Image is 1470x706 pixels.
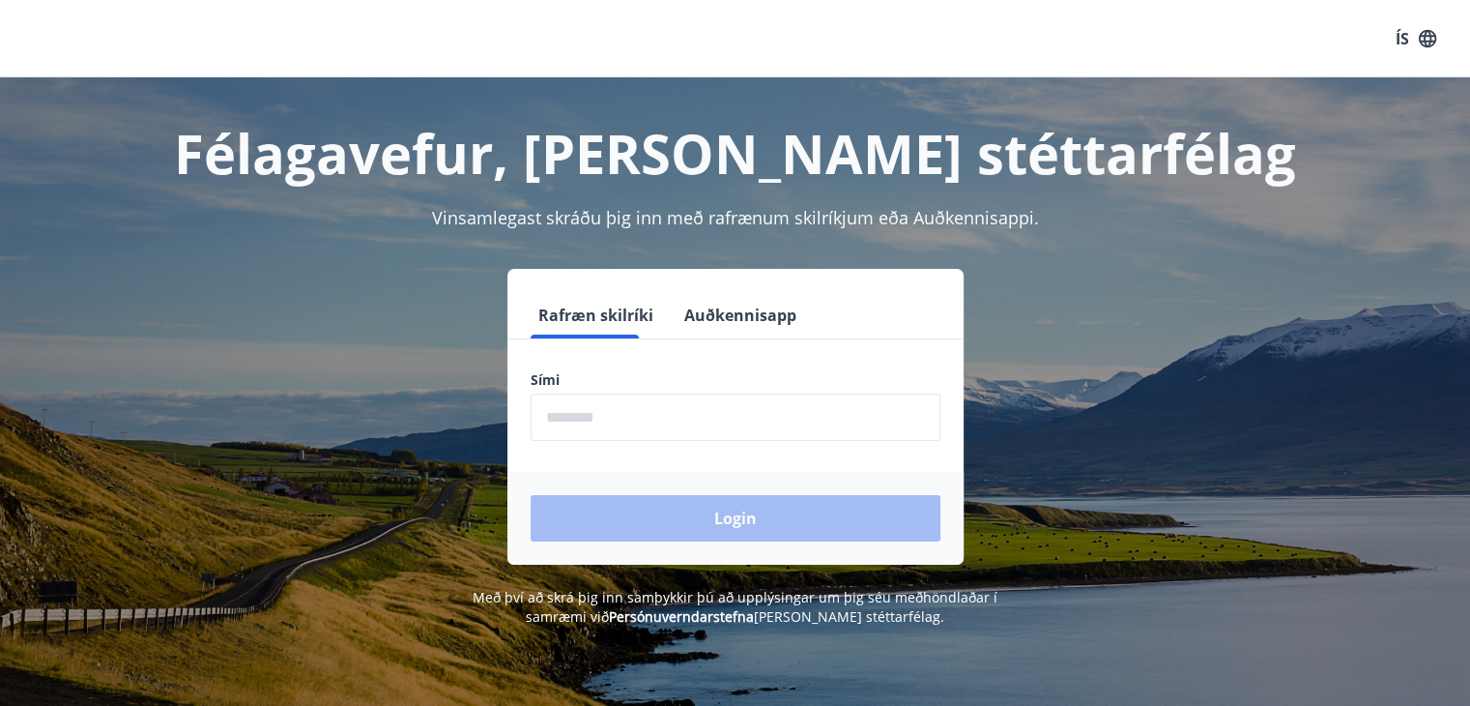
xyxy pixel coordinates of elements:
button: ÍS [1385,21,1447,56]
button: Auðkennisapp [677,292,804,338]
h1: Félagavefur, [PERSON_NAME] stéttarfélag [63,116,1408,190]
a: Persónuverndarstefna [609,607,754,626]
span: Með því að skrá þig inn samþykkir þú að upplýsingar um þig séu meðhöndlaðar í samræmi við [PERSON... [473,588,997,626]
button: Rafræn skilríki [531,292,661,338]
span: Vinsamlegast skráðu þig inn með rafrænum skilríkjum eða Auðkennisappi. [432,206,1039,229]
label: Sími [531,370,940,390]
